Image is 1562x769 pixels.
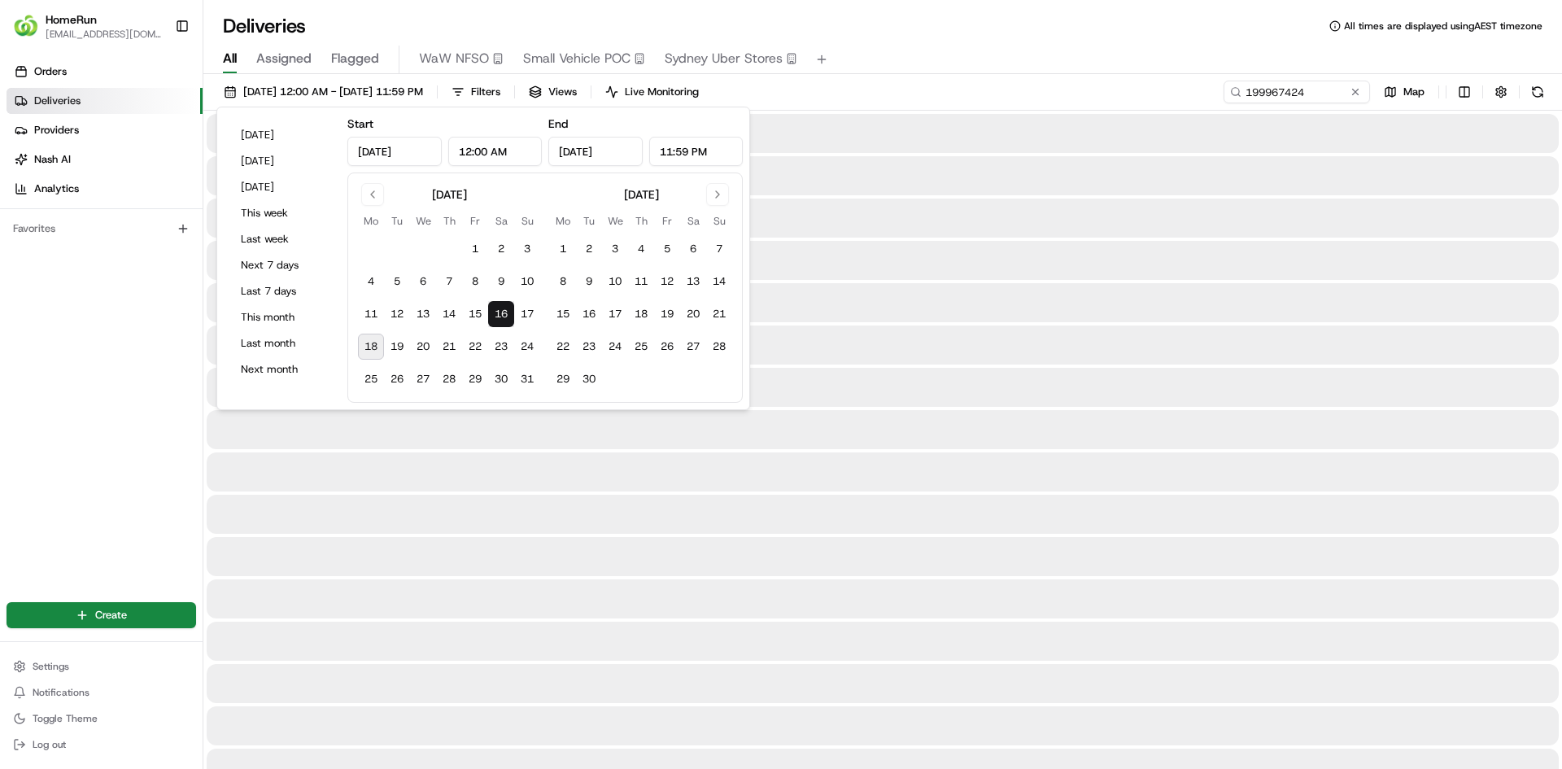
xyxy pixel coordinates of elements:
button: 22 [550,334,576,360]
button: 19 [384,334,410,360]
button: 6 [680,236,706,262]
button: [DATE] [233,150,331,173]
button: Log out [7,733,196,756]
h1: Deliveries [223,13,306,39]
span: Nash AI [34,152,71,167]
th: Thursday [436,212,462,229]
button: 16 [488,301,514,327]
button: Map [1377,81,1432,103]
a: Analytics [7,176,203,202]
button: 9 [488,269,514,295]
button: 15 [550,301,576,327]
th: Monday [550,212,576,229]
button: Start new chat [277,160,296,180]
button: 21 [436,334,462,360]
img: Nash [16,16,49,49]
button: 18 [628,301,654,327]
button: Toggle Theme [7,707,196,730]
div: [DATE] [624,186,659,203]
span: Analytics [34,181,79,196]
button: Filters [444,81,508,103]
button: Go to next month [706,183,729,206]
th: Sunday [706,212,732,229]
span: Map [1403,85,1425,99]
button: 24 [514,334,540,360]
span: Knowledge Base [33,236,124,252]
span: All times are displayed using AEST timezone [1344,20,1542,33]
input: Type to search [1224,81,1370,103]
th: Monday [358,212,384,229]
button: Live Monitoring [598,81,706,103]
span: All [223,49,237,68]
button: 10 [602,269,628,295]
button: HomeRun [46,11,97,28]
button: 25 [628,334,654,360]
th: Sunday [514,212,540,229]
input: Clear [42,105,268,122]
button: 26 [384,366,410,392]
button: [EMAIL_ADDRESS][DOMAIN_NAME] [46,28,162,41]
button: 14 [436,301,462,327]
span: WaW NFSO [419,49,489,68]
button: 17 [514,301,540,327]
th: Tuesday [384,212,410,229]
button: 3 [514,236,540,262]
th: Friday [654,212,680,229]
div: We're available if you need us! [55,172,206,185]
button: Go to previous month [361,183,384,206]
button: Last 7 days [233,280,331,303]
button: 30 [576,366,602,392]
th: Saturday [488,212,514,229]
button: Last month [233,332,331,355]
button: 14 [706,269,732,295]
button: 8 [550,269,576,295]
span: Sydney Uber Stores [665,49,783,68]
button: 19 [654,301,680,327]
button: 18 [358,334,384,360]
th: Wednesday [410,212,436,229]
span: Views [548,85,577,99]
button: 20 [410,334,436,360]
span: Log out [33,738,66,751]
button: 29 [462,366,488,392]
button: 29 [550,366,576,392]
label: Start [347,116,373,131]
a: Providers [7,117,203,143]
button: 21 [706,301,732,327]
button: 27 [680,334,706,360]
span: Notifications [33,686,89,699]
button: 11 [358,301,384,327]
button: Next month [233,358,331,381]
button: 11 [628,269,654,295]
a: Orders [7,59,203,85]
span: [DATE] 12:00 AM - [DATE] 11:59 PM [243,85,423,99]
th: Thursday [628,212,654,229]
span: API Documentation [154,236,261,252]
span: Orders [34,64,67,79]
input: Date [548,137,643,166]
button: 15 [462,301,488,327]
button: 3 [602,236,628,262]
a: Nash AI [7,146,203,173]
span: Flagged [331,49,379,68]
button: 24 [602,334,628,360]
button: 2 [576,236,602,262]
button: 26 [654,334,680,360]
a: 💻API Documentation [131,229,268,259]
button: 4 [628,236,654,262]
div: 💻 [137,238,151,251]
button: 12 [654,269,680,295]
button: 5 [654,236,680,262]
button: Last week [233,228,331,251]
span: Assigned [256,49,312,68]
span: Deliveries [34,94,81,108]
img: 1736555255976-a54dd68f-1ca7-489b-9aae-adbdc363a1c4 [16,155,46,185]
span: Live Monitoring [625,85,699,99]
button: 27 [410,366,436,392]
button: 20 [680,301,706,327]
button: This week [233,202,331,225]
p: Welcome 👋 [16,65,296,91]
div: Favorites [7,216,196,242]
button: 7 [706,236,732,262]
